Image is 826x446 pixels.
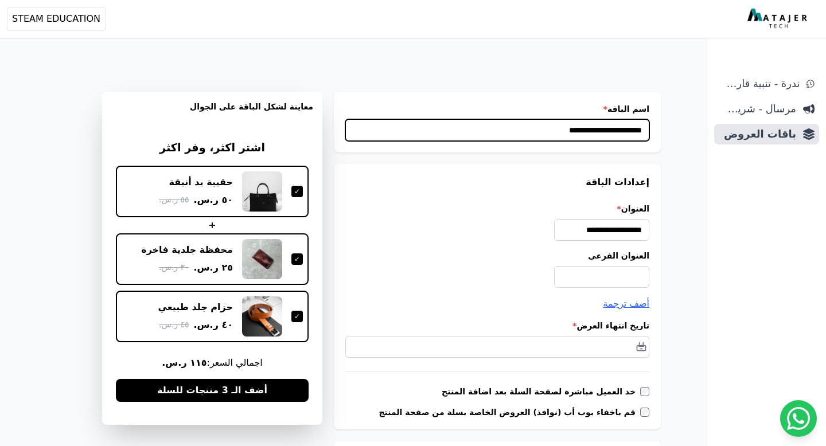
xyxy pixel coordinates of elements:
[345,250,649,261] label: العنوان الفرعي
[157,384,267,397] span: أضف الـ 3 منتجات للسلة
[193,318,233,332] span: ٤٠ ر.س.
[719,101,796,117] span: مرسال - شريط دعاية
[159,319,189,331] span: ٤٥ ر.س.
[242,296,282,337] img: حزام جلد طبيعي
[345,175,649,189] h3: إعدادات الباقة
[442,386,640,397] label: خذ العميل مباشرة لصفحة السلة بعد اضافة المنتج
[111,101,313,126] h3: معاينة لشكل الباقة على الجوال
[379,406,640,418] label: قم باخفاء بوب أب (نوافذ) العروض الخاصة بسلة من صفحة المنتج
[719,76,800,92] span: ندرة - تنبية قارب علي النفاذ
[159,261,189,273] span: ٣٠ ر.س.
[603,298,649,309] span: أضف ترجمة
[116,379,309,402] button: أضف الـ 3 منتجات للسلة
[158,301,233,314] div: حزام جلد طبيعي
[12,12,100,26] span: STEAM EDUCATION
[242,239,282,279] img: محفظة جلدية فاخرة
[719,126,796,142] span: باقات العروض
[141,244,233,256] div: محفظة جلدية فاخرة
[345,320,649,331] label: تاريخ انتهاء العرض
[159,194,189,206] span: ٥٥ ر.س.
[169,176,233,189] div: حقيبة يد أنيقة
[193,261,233,275] span: ٢٥ ر.س.
[7,7,106,31] button: STEAM EDUCATION
[242,171,282,212] img: حقيبة يد أنيقة
[345,203,649,214] label: العنوان
[747,9,810,29] img: MatajerTech Logo
[345,103,649,115] label: اسم الباقة
[193,193,233,207] span: ٥٠ ر.س.
[603,297,649,311] button: أضف ترجمة
[116,218,309,232] div: +
[116,356,309,370] span: اجمالي السعر:
[162,357,206,368] b: ١١٥ ر.س.
[116,140,309,157] h3: اشتر اكثر، وفر اكثر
